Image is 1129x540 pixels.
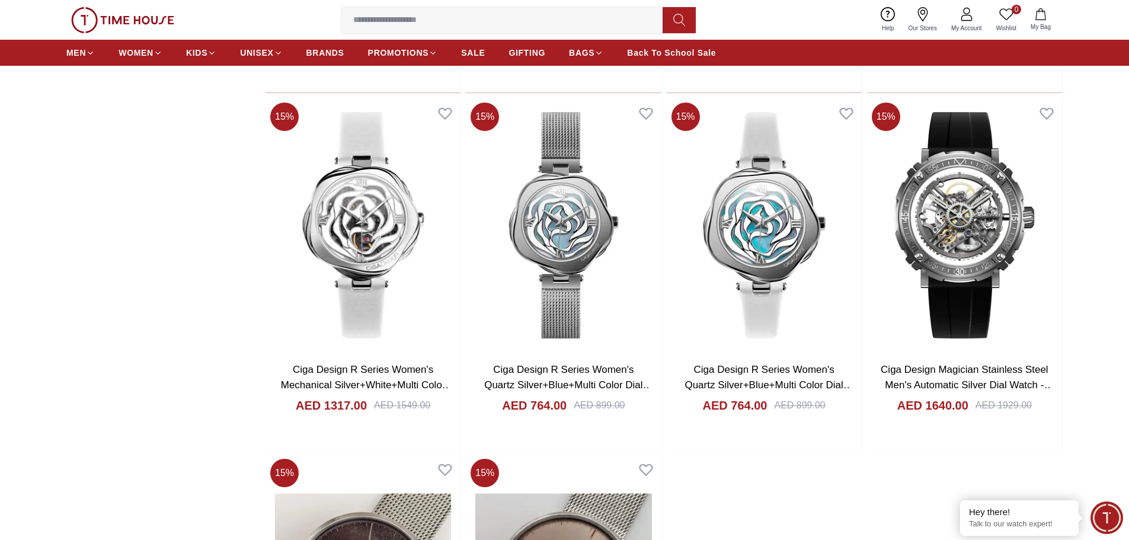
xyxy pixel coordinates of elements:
[667,98,862,353] img: Ciga Design R Series Women's Quartz Silver+Blue+Multi Color Dial Watch - R012-SISI-W1
[574,398,625,413] div: AED 899.00
[368,42,438,63] a: PROMOTIONS
[1026,23,1056,31] span: My Bag
[266,98,460,353] img: Ciga Design R Series Women's Mechanical Silver+White+Multi Color Dial Watch - R022-SISI-W1
[508,42,545,63] a: GIFTING
[774,398,825,413] div: AED 899.00
[471,103,499,131] span: 15 %
[569,47,594,59] span: BAGS
[484,364,653,405] a: Ciga Design R Series Women's Quartz Silver+Blue+Multi Color Dial Watch - R012-SISI-W3
[867,98,1062,353] img: Ciga Design Magician Stainless Steel Men's Automatic Silver Dial Watch - M051-SS01-W6B
[904,24,942,33] span: Our Stores
[1090,501,1123,534] div: Chat Widget
[901,5,944,35] a: Our Stores
[671,103,700,131] span: 15 %
[508,47,545,59] span: GIFTING
[627,42,716,63] a: Back To School Sale
[461,47,485,59] span: SALE
[992,24,1021,33] span: Wishlist
[66,47,86,59] span: MEN
[240,42,282,63] a: UNISEX
[872,103,900,131] span: 15 %
[66,42,95,63] a: MEN
[461,42,485,63] a: SALE
[296,397,367,414] h4: AED 1317.00
[569,42,603,63] a: BAGS
[897,397,968,414] h4: AED 1640.00
[989,5,1024,35] a: 0Wishlist
[875,5,901,35] a: Help
[368,47,429,59] span: PROMOTIONS
[471,459,499,487] span: 15 %
[703,397,767,414] h4: AED 764.00
[685,364,853,405] a: Ciga Design R Series Women's Quartz Silver+Blue+Multi Color Dial Watch - R012-SISI-W1
[466,98,661,353] img: Ciga Design R Series Women's Quartz Silver+Blue+Multi Color Dial Watch - R012-SISI-W3
[877,24,899,33] span: Help
[627,47,716,59] span: Back To School Sale
[71,7,174,33] img: ...
[270,103,299,131] span: 15 %
[270,459,299,487] span: 15 %
[119,47,153,59] span: WOMEN
[946,24,987,33] span: My Account
[976,398,1032,413] div: AED 1929.00
[502,397,567,414] h4: AED 764.00
[306,42,344,63] a: BRANDS
[186,42,216,63] a: KIDS
[969,519,1070,529] p: Talk to our watch expert!
[881,364,1054,405] a: Ciga Design Magician Stainless Steel Men's Automatic Silver Dial Watch - M051-SS01-W6B
[374,398,430,413] div: AED 1549.00
[306,47,344,59] span: BRANDS
[240,47,273,59] span: UNISEX
[1024,6,1058,34] button: My Bag
[281,364,452,405] a: Ciga Design R Series Women's Mechanical Silver+White+Multi Color Dial Watch - R022-SISI-W1
[186,47,207,59] span: KIDS
[119,42,162,63] a: WOMEN
[1012,5,1021,14] span: 0
[969,506,1070,518] div: Hey there!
